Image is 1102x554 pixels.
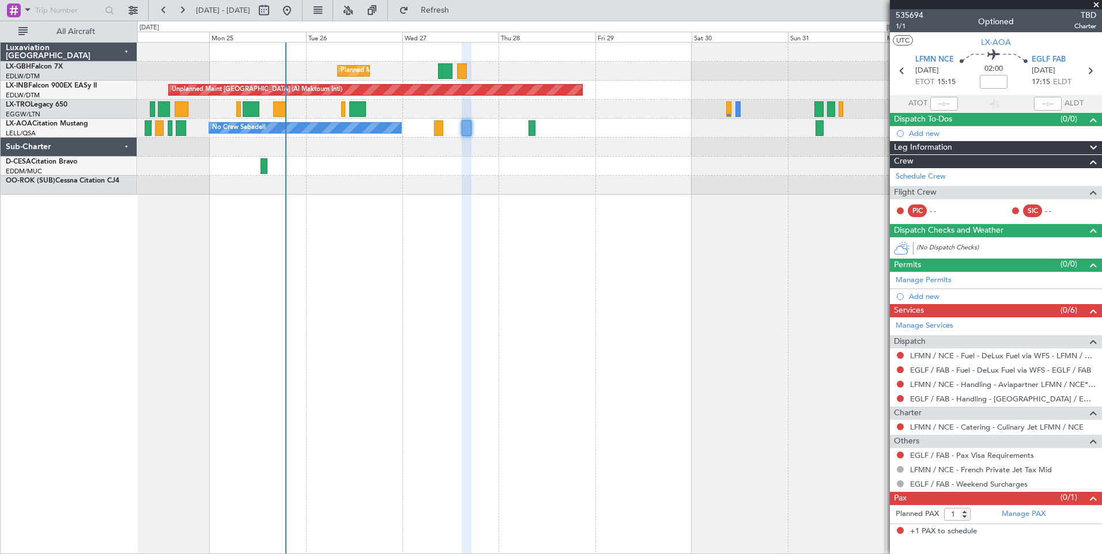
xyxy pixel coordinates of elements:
[894,141,952,154] span: Leg Information
[6,158,31,165] span: D-CESA
[6,110,40,119] a: EGGW/LTN
[13,22,125,41] button: All Aircraft
[1061,304,1077,316] span: (0/6)
[910,365,1091,375] a: EGLF / FAB - Fuel - DeLux Fuel via WFS - EGLF / FAB
[595,32,692,42] div: Fri 29
[139,23,159,33] div: [DATE]
[886,23,906,33] div: [DATE]
[909,128,1096,138] div: Add new
[6,158,77,165] a: D-CESACitation Bravo
[910,526,977,537] span: +1 PAX to schedule
[910,479,1028,489] a: EGLF / FAB - Weekend Surcharges
[930,206,956,216] div: - -
[981,36,1011,48] span: LX-AOA
[894,407,922,420] span: Charter
[915,65,939,77] span: [DATE]
[196,5,250,16] span: [DATE] - [DATE]
[908,204,927,217] div: PIC
[893,35,913,45] button: UTC
[1053,77,1071,88] span: ELDT
[1023,204,1042,217] div: SIC
[1065,98,1084,109] span: ALDT
[6,167,42,176] a: EDDM/MUC
[915,77,934,88] span: ETOT
[6,101,31,108] span: LX-TRO
[910,450,1034,460] a: EGLF / FAB - Pax Visa Requirements
[937,77,956,88] span: 15:15
[341,62,469,79] div: Planned Maint Nice ([GEOGRAPHIC_DATA])
[499,32,595,42] div: Thu 28
[896,21,923,31] span: 1/1
[113,32,209,42] div: Sun 24
[894,155,914,168] span: Crew
[894,304,924,317] span: Services
[6,177,119,184] a: OO-ROK (SUB)Cessna Citation CJ4
[896,171,946,183] a: Schedule Crew
[915,54,954,66] span: LFMN NCE
[1032,77,1050,88] span: 17:15
[394,1,463,20] button: Refresh
[910,394,1096,404] a: EGLF / FAB - Handling - [GEOGRAPHIC_DATA] / EGLF / FAB
[209,32,305,42] div: Mon 25
[894,259,921,272] span: Permits
[306,32,402,42] div: Tue 26
[6,63,63,70] a: LX-GBHFalcon 7X
[894,492,907,505] span: Pax
[172,81,342,98] div: Unplanned Maint [GEOGRAPHIC_DATA] (Al Maktoum Intl)
[30,28,122,36] span: All Aircraft
[1061,491,1077,503] span: (0/1)
[894,224,1003,237] span: Dispatch Checks and Weather
[1032,65,1055,77] span: [DATE]
[6,177,55,184] span: OO-ROK (SUB)
[1032,54,1066,66] span: EGLF FAB
[910,351,1096,361] a: LFMN / NCE - Fuel - DeLux Fuel via WFS - LFMN / NCE
[6,82,97,89] a: LX-INBFalcon 900EX EASy II
[894,335,926,348] span: Dispatch
[1074,21,1096,31] span: Charter
[692,32,788,42] div: Sat 30
[1002,509,1046,520] a: Manage PAX
[6,101,67,108] a: LX-TROLegacy 650
[6,82,28,89] span: LX-INB
[788,32,884,42] div: Sun 31
[1061,258,1077,270] span: (0/0)
[894,186,937,199] span: Flight Crew
[212,119,266,136] div: No Crew Sabadell
[896,320,953,332] a: Manage Services
[910,465,1052,475] a: LFMN / NCE - French Private Jet Tax Mid
[984,63,1003,75] span: 02:00
[908,98,927,109] span: ATOT
[1074,9,1096,21] span: TBD
[35,2,101,19] input: Trip Number
[6,72,40,81] a: EDLW/DTM
[402,32,499,42] div: Wed 27
[909,291,1096,301] div: Add new
[6,91,40,100] a: EDLW/DTM
[910,380,1096,389] a: LFMN / NCE - Handling - Aviapartner LFMN / NCE*****MY HANDLING****
[896,9,923,21] span: 535694
[885,32,981,42] div: Mon 1
[894,435,919,448] span: Others
[1061,113,1077,125] span: (0/0)
[910,422,1084,432] a: LFMN / NCE - Catering - Culinary Jet LFMN / NCE
[896,509,939,520] label: Planned PAX
[978,16,1014,28] div: Optioned
[411,6,459,14] span: Refresh
[1045,206,1071,216] div: - -
[6,120,32,127] span: LX-AOA
[894,113,952,126] span: Dispatch To-Dos
[916,243,1102,255] div: (No Dispatch Checks)
[6,129,36,138] a: LELL/QSA
[6,63,31,70] span: LX-GBH
[6,120,88,127] a: LX-AOACitation Mustang
[896,275,952,286] a: Manage Permits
